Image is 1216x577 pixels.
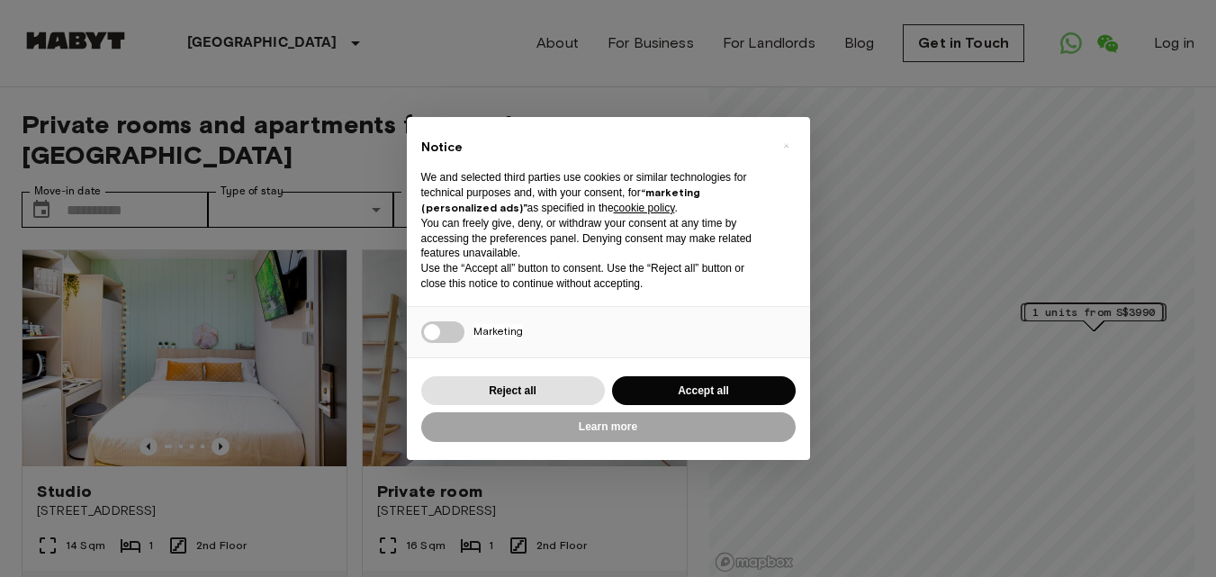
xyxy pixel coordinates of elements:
[614,202,675,214] a: cookie policy
[772,131,801,160] button: Close this notice
[421,139,767,157] h2: Notice
[421,185,700,214] strong: “marketing (personalized ads)”
[421,170,767,215] p: We and selected third parties use cookies or similar technologies for technical purposes and, wit...
[421,376,605,406] button: Reject all
[473,324,523,338] span: Marketing
[421,412,796,442] button: Learn more
[421,216,767,261] p: You can freely give, deny, or withdraw your consent at any time by accessing the preferences pane...
[612,376,796,406] button: Accept all
[421,261,767,292] p: Use the “Accept all” button to consent. Use the “Reject all” button or close this notice to conti...
[783,135,789,157] span: ×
